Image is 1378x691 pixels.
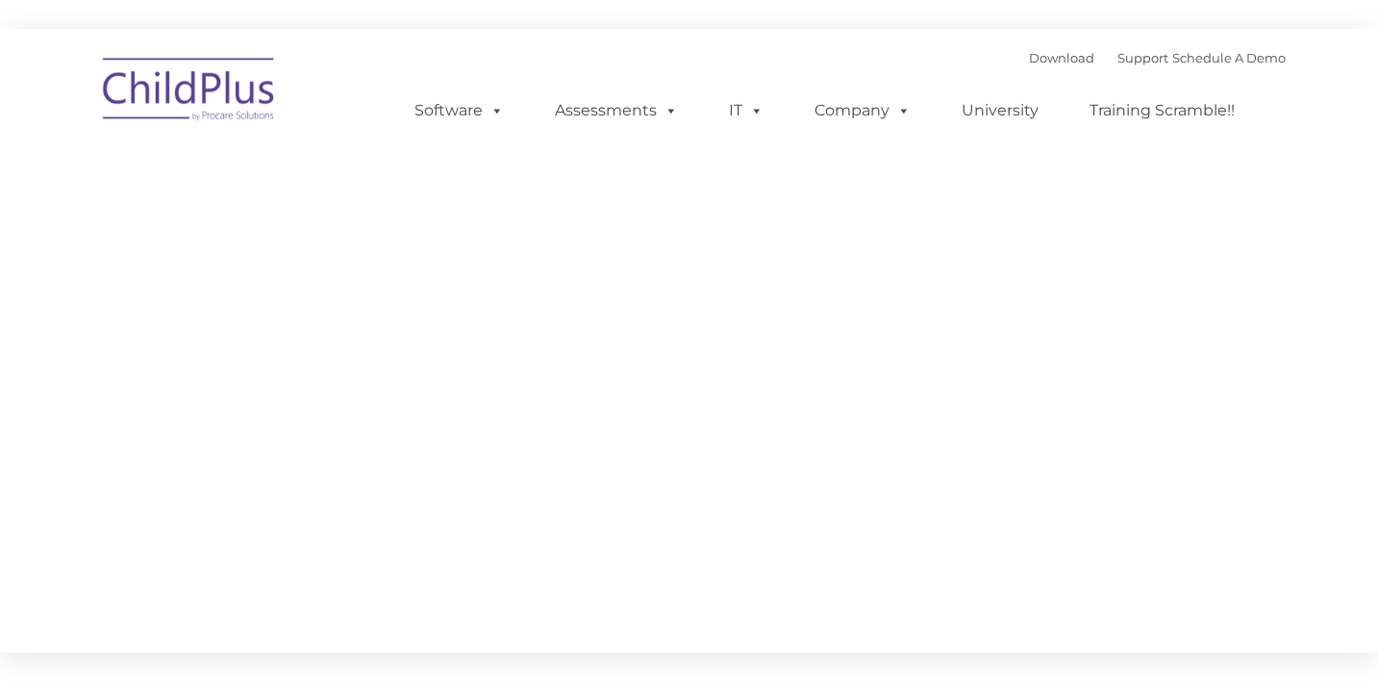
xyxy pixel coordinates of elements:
a: Company [795,91,930,130]
img: ChildPlus by Procare Solutions [93,44,286,141]
a: Assessments [536,91,697,130]
a: IT [710,91,783,130]
a: Software [395,91,523,130]
a: Schedule A Demo [1172,50,1286,65]
a: Download [1029,50,1094,65]
a: Training Scramble!! [1070,91,1254,130]
a: Support [1117,50,1168,65]
a: University [942,91,1058,130]
font: | [1029,50,1286,65]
